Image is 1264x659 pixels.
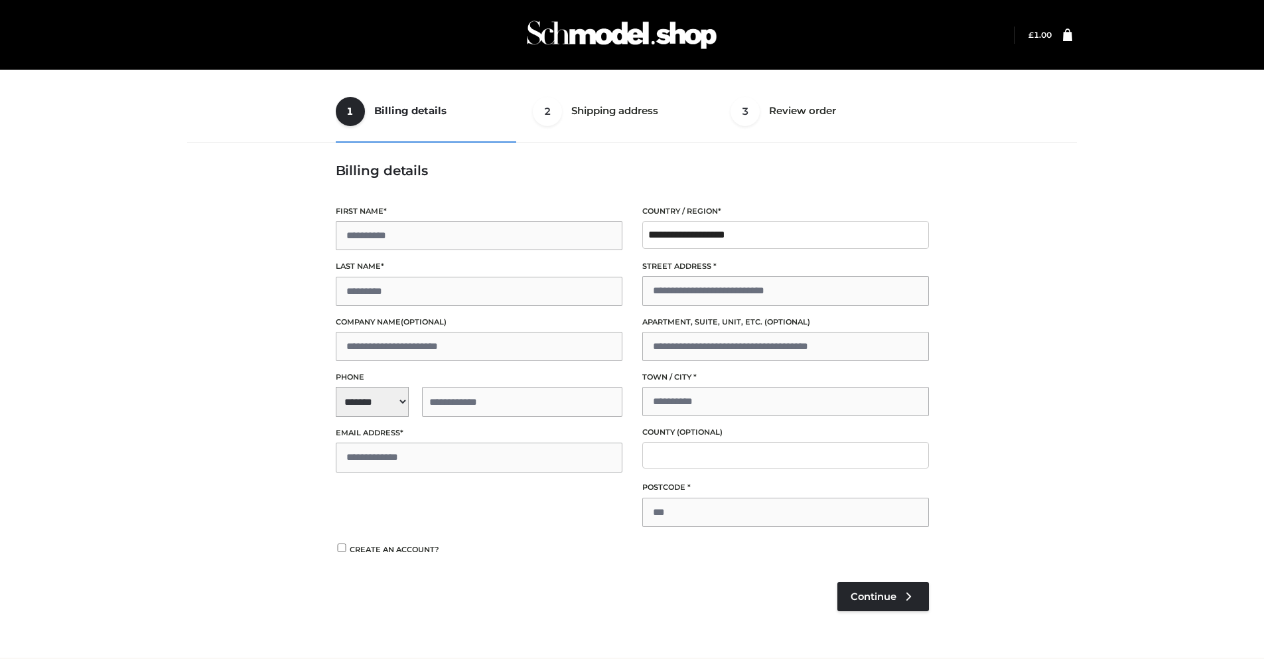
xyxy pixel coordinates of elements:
h3: Billing details [336,163,929,179]
bdi: 1.00 [1028,30,1052,40]
span: Create an account? [350,545,439,554]
label: Street address [642,260,929,273]
img: Schmodel Admin 964 [522,9,721,61]
span: (optional) [764,317,810,327]
label: Town / City [642,371,929,384]
span: (optional) [401,317,447,327]
span: (optional) [677,427,723,437]
label: Phone [336,371,622,384]
label: County [642,426,929,439]
input: Create an account? [336,544,348,552]
span: Continue [851,591,896,603]
a: £1.00 [1028,30,1052,40]
a: Continue [837,582,929,611]
label: Last name [336,260,622,273]
span: £ [1028,30,1034,40]
label: Email address [336,427,622,439]
label: Country / Region [642,205,929,218]
label: First name [336,205,622,218]
label: Company name [336,316,622,329]
label: Apartment, suite, unit, etc. [642,316,929,329]
label: Postcode [642,481,929,494]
